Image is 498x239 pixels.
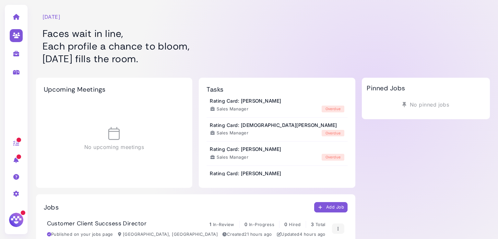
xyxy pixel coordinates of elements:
[244,222,247,227] span: 0
[44,85,106,93] h2: Upcoming Meetings
[210,146,281,152] h3: Rating Card: [PERSON_NAME]
[210,130,248,136] div: Sales Manager
[300,232,326,237] time: Sep 09, 2025
[210,154,248,161] div: Sales Manager
[314,202,348,212] button: Add Job
[322,130,344,137] div: overdue
[315,222,326,227] span: Total
[367,98,485,111] div: No pinned jobs
[210,171,281,176] h3: Rating Card: [PERSON_NAME]
[47,231,113,238] div: Published on your jobs page
[8,212,24,228] img: Megan
[210,122,337,128] h3: Rating Card: [DEMOGRAPHIC_DATA][PERSON_NAME]
[289,222,301,227] span: Hired
[222,231,272,238] div: Created
[210,98,281,104] h3: Rating Card: [PERSON_NAME]
[322,154,344,161] div: overdue
[207,85,223,93] h2: Tasks
[47,220,147,227] h3: Customer Client Succsess Director
[284,222,287,227] span: 0
[42,13,61,21] time: [DATE]
[44,203,59,211] h2: Jobs
[213,222,234,227] span: In-Review
[367,84,405,92] h2: Pinned Jobs
[244,232,272,237] time: Sep 08, 2025
[318,204,344,211] div: Add Job
[311,222,314,227] span: 3
[210,106,248,112] div: Sales Manager
[322,106,344,112] div: overdue
[44,100,185,178] div: No upcoming meetings
[277,231,326,238] div: Updated
[209,222,211,227] span: 1
[42,27,349,65] h1: Faces wait in line, Each profile a chance to bloom, [DATE] fills the room.
[118,231,218,238] div: [GEOGRAPHIC_DATA], [GEOGRAPHIC_DATA]
[249,222,274,227] span: In-Progress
